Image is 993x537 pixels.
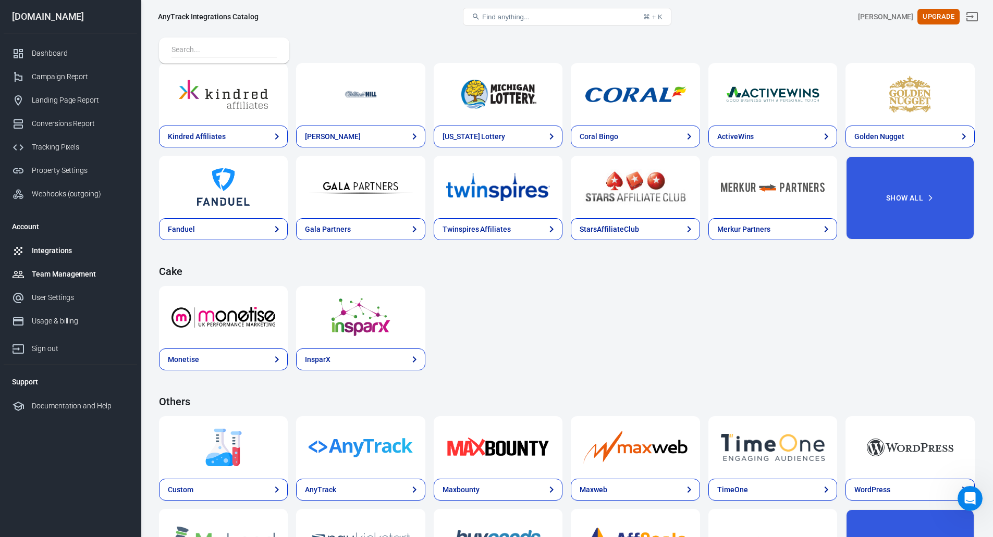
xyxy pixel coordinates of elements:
[4,12,137,21] div: [DOMAIN_NAME]
[708,416,837,479] a: TimeOne
[159,286,288,348] a: Monetise
[434,416,562,479] a: Maxbounty
[443,131,505,142] div: [US_STATE] Lottery
[168,354,199,365] div: Monetise
[159,395,975,408] h4: Others
[917,9,960,25] button: Upgrade
[32,316,129,327] div: Usage & billing
[443,484,480,495] div: Maxbounty
[159,42,975,55] h4: IncomeAccess
[168,224,195,235] div: Fanduel
[305,131,360,142] div: [PERSON_NAME]
[721,429,825,466] img: TimeOne
[721,76,825,113] img: ActiveWins
[4,286,137,309] a: User Settings
[309,429,412,466] img: AnyTrack
[159,63,288,126] a: Kindred Affiliates
[4,65,137,89] a: Campaign Report
[32,48,129,59] div: Dashboard
[434,156,562,218] a: Twinspires Affiliates
[309,168,412,206] img: Gala Partners
[32,71,129,82] div: Campaign Report
[854,131,904,142] div: Golden Nugget
[32,343,129,354] div: Sign out
[4,309,137,333] a: Usage & billing
[168,484,193,495] div: Custom
[583,168,687,206] img: StarsAffiliateClub
[463,8,671,26] button: Find anything...⌘ + K
[32,292,129,303] div: User Settings
[296,348,425,370] a: InsparX
[32,269,129,280] div: Team Management
[721,168,825,206] img: Merkur Partners
[171,298,275,336] img: Monetise
[717,131,754,142] div: ActiveWins
[296,156,425,218] a: Gala Partners
[159,126,288,147] a: Kindred Affiliates
[4,112,137,135] a: Conversions Report
[159,156,288,218] a: Fanduel
[958,486,983,511] iframe: Intercom live chat
[583,76,687,113] img: Coral Bingo
[858,76,962,113] img: Golden Nugget
[580,224,639,235] div: StarsAffiliateClub
[708,479,837,501] a: TimeOne
[296,63,425,126] a: William Hill
[845,63,974,126] a: Golden Nugget
[4,42,137,65] a: Dashboard
[643,13,663,21] div: ⌘ + K
[708,126,837,147] a: ActiveWins
[858,429,962,466] img: WordPress
[580,131,618,142] div: Coral Bingo
[434,479,562,501] a: Maxbounty
[296,479,425,501] a: AnyTrack
[171,76,275,113] img: Kindred Affiliates
[171,168,275,206] img: Fanduel
[708,156,837,218] a: Merkur Partners
[443,224,511,235] div: Twinspires Affiliates
[171,44,273,57] input: Search...
[159,265,975,278] h4: Cake
[4,159,137,182] a: Property Settings
[717,484,748,495] div: TimeOne
[4,333,137,360] a: Sign out
[309,76,412,113] img: William Hill
[845,156,974,240] button: Show All
[854,484,890,495] div: WordPress
[571,63,700,126] a: Coral Bingo
[159,416,288,479] a: Custom
[159,218,288,240] a: Fanduel
[845,479,974,501] a: WordPress
[708,218,837,240] a: Merkur Partners
[845,416,974,479] a: WordPress
[305,224,350,235] div: Gala Partners
[4,135,137,159] a: Tracking Pixels
[296,218,425,240] a: Gala Partners
[4,239,137,263] a: Integrations
[296,126,425,147] a: [PERSON_NAME]
[32,401,129,411] div: Documentation and Help
[309,298,412,336] img: InsparX
[446,429,550,466] img: Maxbounty
[4,182,137,206] a: Webhooks (outgoing)
[168,131,226,142] div: Kindred Affiliates
[296,286,425,348] a: InsparX
[158,11,259,22] div: AnyTrack Integrations Catalog
[571,416,700,479] a: Maxweb
[32,118,129,129] div: Conversions Report
[446,76,550,113] img: Michigan Lottery
[858,11,913,22] div: Account id: TG11RD4d
[32,245,129,256] div: Integrations
[571,218,700,240] a: StarsAffiliateClub
[434,126,562,147] a: [US_STATE] Lottery
[4,263,137,286] a: Team Management
[434,63,562,126] a: Michigan Lottery
[583,429,687,466] img: Maxweb
[845,126,974,147] a: Golden Nugget
[708,63,837,126] a: ActiveWins
[446,168,550,206] img: Twinspires Affiliates
[571,479,700,501] a: Maxweb
[32,142,129,153] div: Tracking Pixels
[580,484,607,495] div: Maxweb
[571,156,700,218] a: StarsAffiliateClub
